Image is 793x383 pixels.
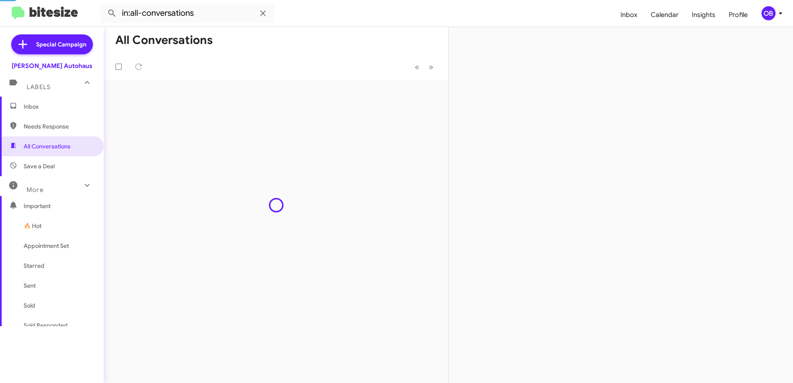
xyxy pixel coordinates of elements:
span: Special Campaign [36,40,86,48]
span: Appointment Set [24,242,69,250]
span: « [415,62,419,72]
span: » [429,62,433,72]
span: Needs Response [24,122,94,131]
button: OB [754,6,784,20]
span: Sent [24,281,36,290]
h1: All Conversations [115,34,213,47]
button: Previous [410,58,424,75]
span: 🔥 Hot [24,222,41,230]
div: OB [761,6,776,20]
a: Inbox [614,3,644,27]
span: More [27,186,44,194]
a: Insights [685,3,722,27]
span: Inbox [24,102,94,111]
span: All Conversations [24,142,71,150]
nav: Page navigation example [410,58,438,75]
a: Special Campaign [11,34,93,54]
button: Next [424,58,438,75]
span: Starred [24,262,44,270]
input: Search [100,3,275,23]
a: Calendar [644,3,685,27]
span: Sold [24,301,35,310]
span: Important [24,202,94,210]
a: Profile [722,3,754,27]
div: [PERSON_NAME] Autohaus [12,62,92,70]
span: Sold Responded [24,321,68,330]
span: Labels [27,83,51,91]
span: Save a Deal [24,162,55,170]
